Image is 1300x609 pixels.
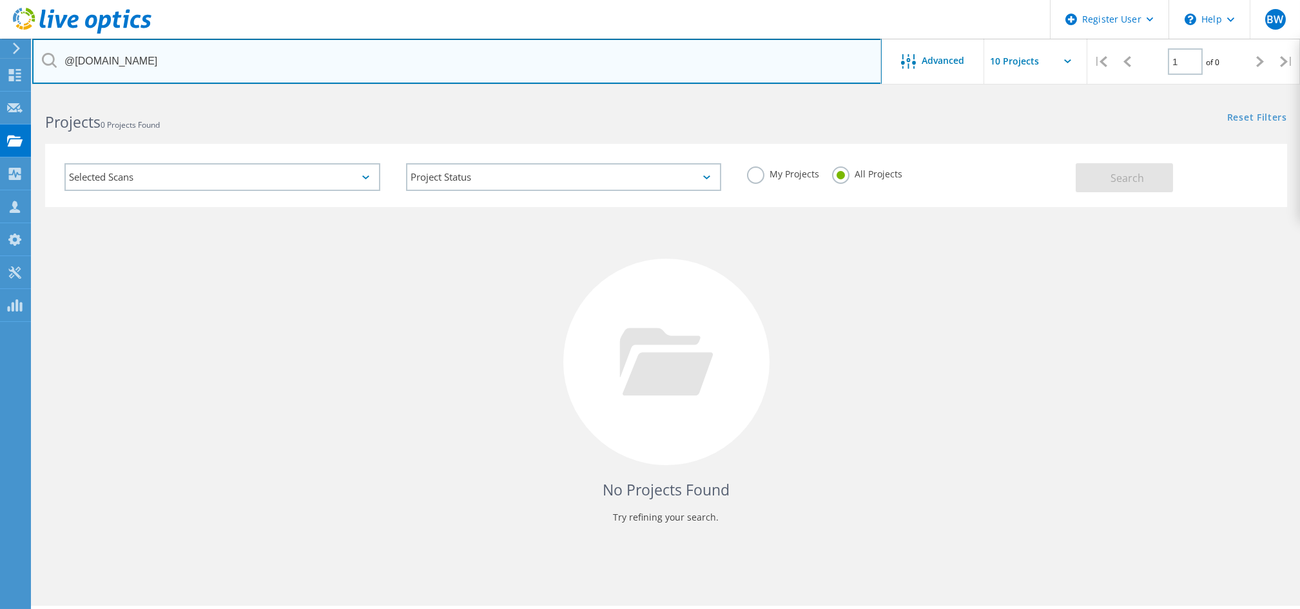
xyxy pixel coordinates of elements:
input: Search projects by name, owner, ID, company, etc [32,39,882,84]
div: Project Status [406,163,722,191]
span: Advanced [922,56,965,65]
span: of 0 [1206,57,1219,68]
span: Search [1111,171,1144,185]
div: Selected Scans [64,163,380,191]
b: Projects [45,112,101,132]
button: Search [1076,163,1173,192]
span: BW [1266,14,1283,25]
label: My Projects [747,166,819,179]
span: 0 Projects Found [101,119,160,130]
label: All Projects [832,166,902,179]
div: | [1087,39,1114,85]
svg: \n [1185,14,1196,25]
a: Reset Filters [1227,113,1287,124]
a: Live Optics Dashboard [13,27,151,36]
div: | [1274,39,1300,85]
p: Try refining your search. [58,507,1274,528]
h4: No Projects Found [58,479,1274,501]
